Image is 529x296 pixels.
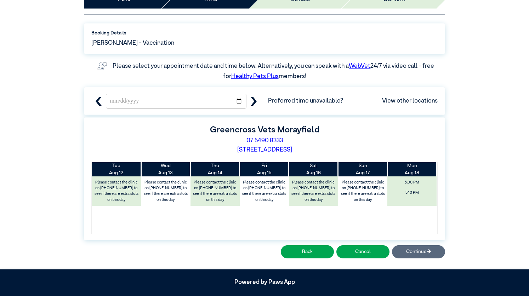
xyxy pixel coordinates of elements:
label: Please contact the clinic on [PHONE_NUMBER] to see if there are extra slots on this day [191,178,239,204]
h5: Powered by Paws App [84,279,445,286]
label: Please contact the clinic on [PHONE_NUMBER] to see if there are extra slots on this day [142,178,190,204]
th: Aug 13 [141,162,190,177]
span: 5:10 PM [389,188,434,197]
a: Healthy Pets Plus [231,73,279,80]
th: Aug 16 [289,162,338,177]
th: Aug 18 [387,162,437,177]
label: Please contact the clinic on [PHONE_NUMBER] to see if there are extra slots on this day [339,178,387,204]
a: WebVet [349,63,370,69]
label: Please contact the clinic on [PHONE_NUMBER] to see if there are extra slots on this day [290,178,338,204]
label: Please contact the clinic on [PHONE_NUMBER] to see if there are extra slots on this day [240,178,288,204]
a: [STREET_ADDRESS] [237,147,292,153]
label: Please contact the clinic on [PHONE_NUMBER] to see if there are extra slots on this day [92,178,141,204]
span: Preferred time unavailable? [268,97,438,106]
th: Aug 17 [338,162,387,177]
img: vet [95,60,109,72]
th: Aug 12 [92,162,141,177]
th: Aug 15 [240,162,289,177]
button: Back [281,245,334,258]
label: Greencross Vets Morayfield [210,126,319,134]
a: 07 5490 8333 [246,138,283,144]
label: Booking Details [91,29,438,37]
span: 5:00 PM [389,178,434,187]
span: [PERSON_NAME] - Vaccination [91,39,174,48]
th: Aug 14 [190,162,240,177]
label: Please select your appointment date and time below. Alternatively, you can speak with a 24/7 via ... [113,63,435,80]
button: Cancel [336,245,389,258]
a: View other locations [382,97,438,106]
